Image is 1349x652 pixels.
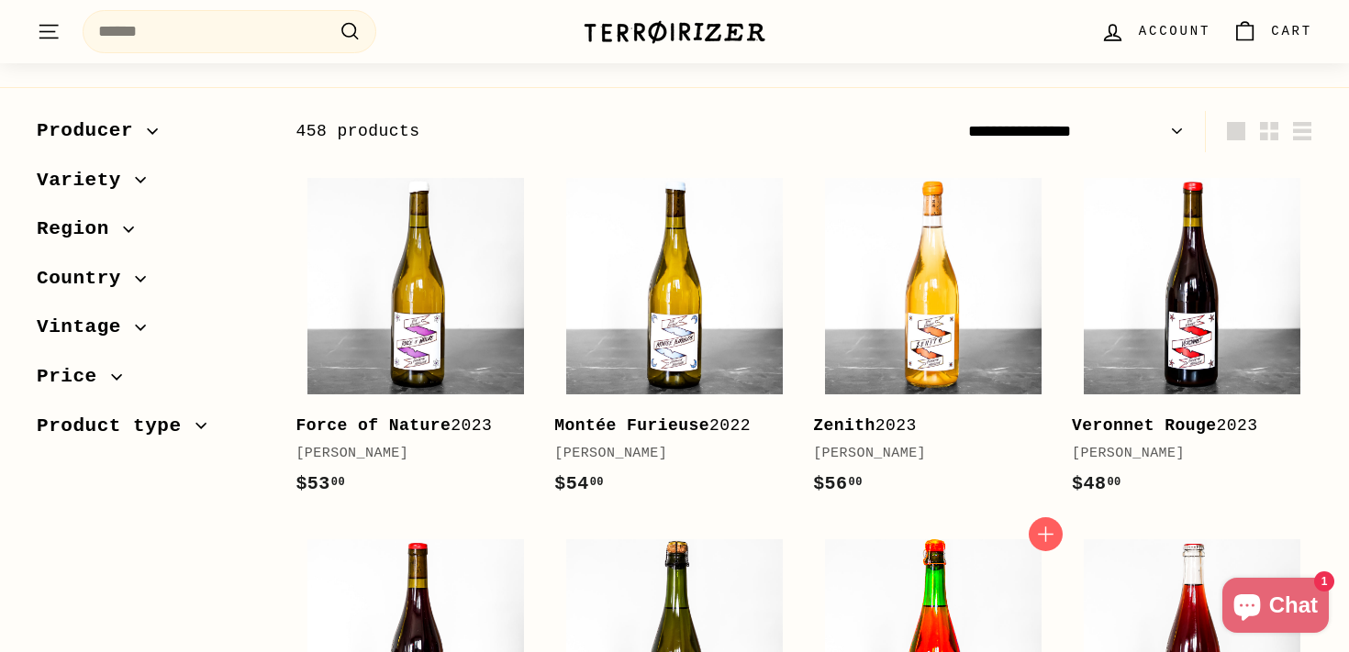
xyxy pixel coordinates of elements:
span: $56 [813,473,863,494]
b: Zenith [813,416,875,435]
a: Force of Nature2023[PERSON_NAME] [295,166,536,518]
b: Veronnet Rouge [1072,416,1217,435]
sup: 00 [331,476,345,489]
span: Producer [37,116,147,147]
span: $48 [1072,473,1121,494]
button: Variety [37,160,266,210]
span: Account [1139,21,1210,41]
button: Product type [37,406,266,456]
sup: 00 [1107,476,1120,489]
a: Account [1089,5,1221,59]
span: Price [37,361,111,392]
inbox-online-store-chat: Shopify online store chat [1217,578,1334,637]
span: Variety [37,165,135,196]
div: 2023 [813,413,1035,439]
button: Producer [37,111,266,160]
span: $54 [554,473,604,494]
a: Montée Furieuse2022[PERSON_NAME] [554,166,795,518]
span: $53 [295,473,345,494]
div: 2023 [1072,413,1294,439]
sup: 00 [849,476,863,489]
button: Vintage [37,307,266,357]
span: Product type [37,411,195,442]
button: Price [37,357,266,406]
span: Vintage [37,312,135,343]
a: Cart [1221,5,1323,59]
b: Force of Nature [295,416,451,435]
div: [PERSON_NAME] [295,443,518,465]
b: Montée Furieuse [554,416,709,435]
div: 2023 [295,413,518,439]
span: Cart [1271,21,1312,41]
button: Region [37,209,266,259]
div: [PERSON_NAME] [813,443,1035,465]
div: [PERSON_NAME] [1072,443,1294,465]
div: 458 products [295,118,804,145]
span: Country [37,263,135,294]
a: Veronnet Rouge2023[PERSON_NAME] [1072,166,1312,518]
div: [PERSON_NAME] [554,443,776,465]
a: Zenith2023[PERSON_NAME] [813,166,1054,518]
button: Country [37,259,266,308]
sup: 00 [590,476,604,489]
div: 2022 [554,413,776,439]
span: Region [37,214,123,245]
